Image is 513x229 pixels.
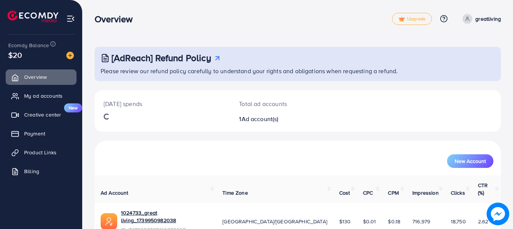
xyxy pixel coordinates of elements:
[412,218,430,225] span: 716,979
[398,17,405,22] img: tick
[24,73,47,81] span: Overview
[6,145,77,160] a: Product Links
[6,126,77,141] a: Payment
[95,14,139,25] h3: Overview
[24,92,63,100] span: My ad accounts
[112,52,211,63] h3: [AdReach] Refund Policy
[24,168,39,175] span: Billing
[239,115,323,123] h2: 1
[24,111,61,118] span: Creative center
[363,189,373,197] span: CPC
[101,189,129,197] span: Ad Account
[487,203,509,225] img: image
[412,189,439,197] span: Impression
[6,164,77,179] a: Billing
[64,103,82,112] span: New
[339,189,350,197] span: Cost
[451,218,466,225] span: 18,750
[242,115,279,123] span: Ad account(s)
[459,14,501,24] a: greatliving
[455,158,486,164] span: New Account
[24,130,45,137] span: Payment
[6,107,77,122] a: Creative centerNew
[8,49,22,60] span: $20
[478,218,488,225] span: 2.62
[222,218,327,225] span: [GEOGRAPHIC_DATA]/[GEOGRAPHIC_DATA]
[339,218,351,225] span: $130
[475,14,501,23] p: greatliving
[101,66,496,75] p: Please review our refund policy carefully to understand your rights and obligations when requesti...
[388,189,398,197] span: CPM
[398,16,426,22] span: Upgrade
[8,11,58,22] img: logo
[451,189,465,197] span: Clicks
[104,99,221,108] p: [DATE] spends
[8,41,49,49] span: Ecomdy Balance
[222,189,248,197] span: Time Zone
[239,99,323,108] p: Total ad accounts
[66,14,75,23] img: menu
[363,218,376,225] span: $0.01
[66,52,74,59] img: image
[6,69,77,85] a: Overview
[24,149,57,156] span: Product Links
[478,181,488,197] span: CTR (%)
[6,88,77,103] a: My ad accounts
[121,209,210,224] a: 1024733_great living_1739950982038
[388,218,400,225] span: $0.18
[447,154,493,168] button: New Account
[392,13,432,25] a: tickUpgrade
